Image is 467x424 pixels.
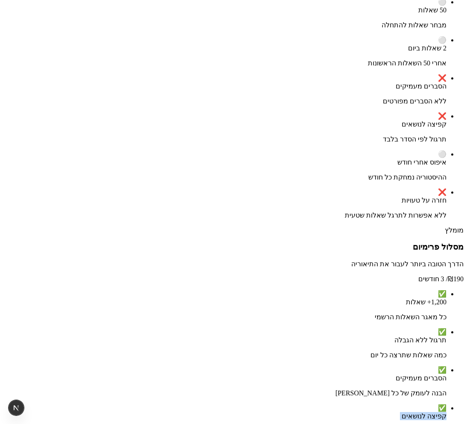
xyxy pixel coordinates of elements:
[438,366,446,374] span: ✅
[396,374,446,382] span: הסברים מעמיקים
[438,328,446,336] span: ✅
[3,351,446,359] p: כמה שאלות שתרצה כל יום
[406,298,446,306] span: 1,200+ שאלות
[418,275,448,283] span: / 3 חודשים
[438,290,446,297] span: ✅
[3,389,446,397] p: הבנה לעומק של כל [PERSON_NAME]
[394,336,446,344] span: תרגול ללא הגבלה
[3,313,446,321] p: כל מאגר השאלות הרשמי
[402,412,446,420] span: קפיצה לנושאים
[438,404,446,412] span: ✅
[448,275,464,283] span: ₪ 190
